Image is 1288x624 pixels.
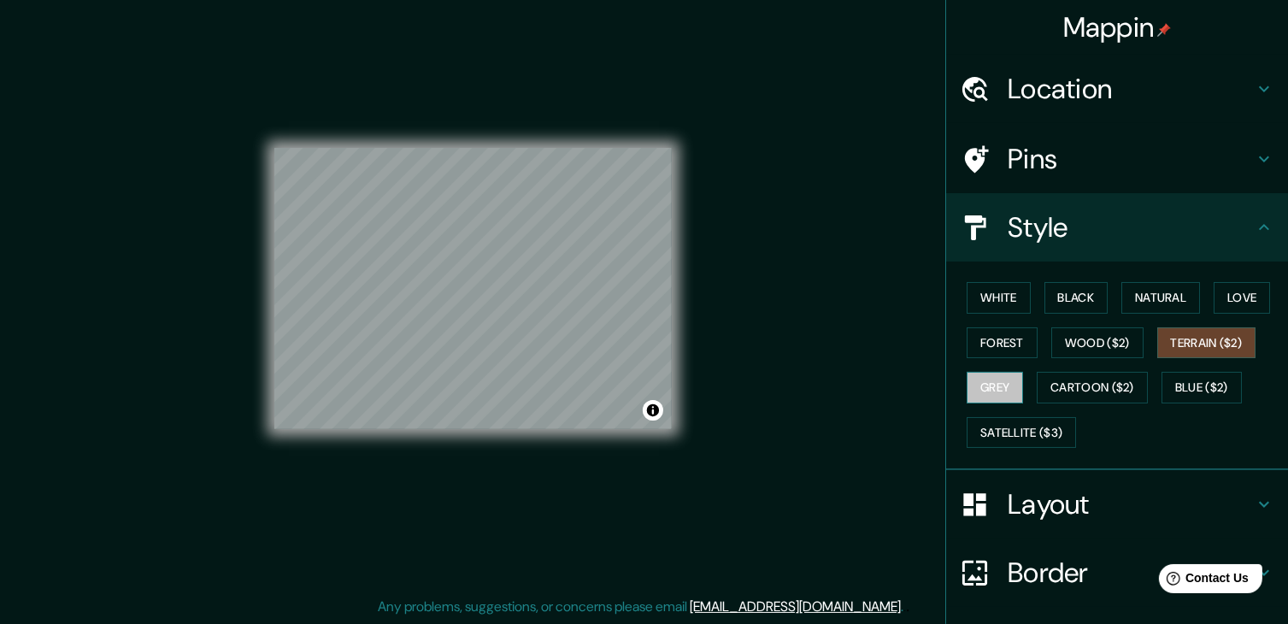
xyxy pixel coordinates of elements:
[946,193,1288,262] div: Style
[1044,282,1109,314] button: Black
[1008,72,1254,106] h4: Location
[946,125,1288,193] div: Pins
[1008,487,1254,521] h4: Layout
[904,597,907,617] div: .
[1037,372,1148,403] button: Cartoon ($2)
[1008,142,1254,176] h4: Pins
[967,417,1076,449] button: Satellite ($3)
[1008,556,1254,590] h4: Border
[907,597,910,617] div: .
[274,148,672,429] canvas: Map
[1157,23,1171,37] img: pin-icon.png
[691,598,902,615] a: [EMAIL_ADDRESS][DOMAIN_NAME]
[967,372,1023,403] button: Grey
[1051,327,1144,359] button: Wood ($2)
[946,470,1288,539] div: Layout
[1121,282,1200,314] button: Natural
[1157,327,1256,359] button: Terrain ($2)
[1162,372,1242,403] button: Blue ($2)
[967,282,1031,314] button: White
[946,55,1288,123] div: Location
[379,597,904,617] p: Any problems, suggestions, or concerns please email .
[1008,210,1254,244] h4: Style
[1136,557,1269,605] iframe: Help widget launcher
[1214,282,1270,314] button: Love
[946,539,1288,607] div: Border
[967,327,1038,359] button: Forest
[1063,10,1172,44] h4: Mappin
[643,400,663,421] button: Toggle attribution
